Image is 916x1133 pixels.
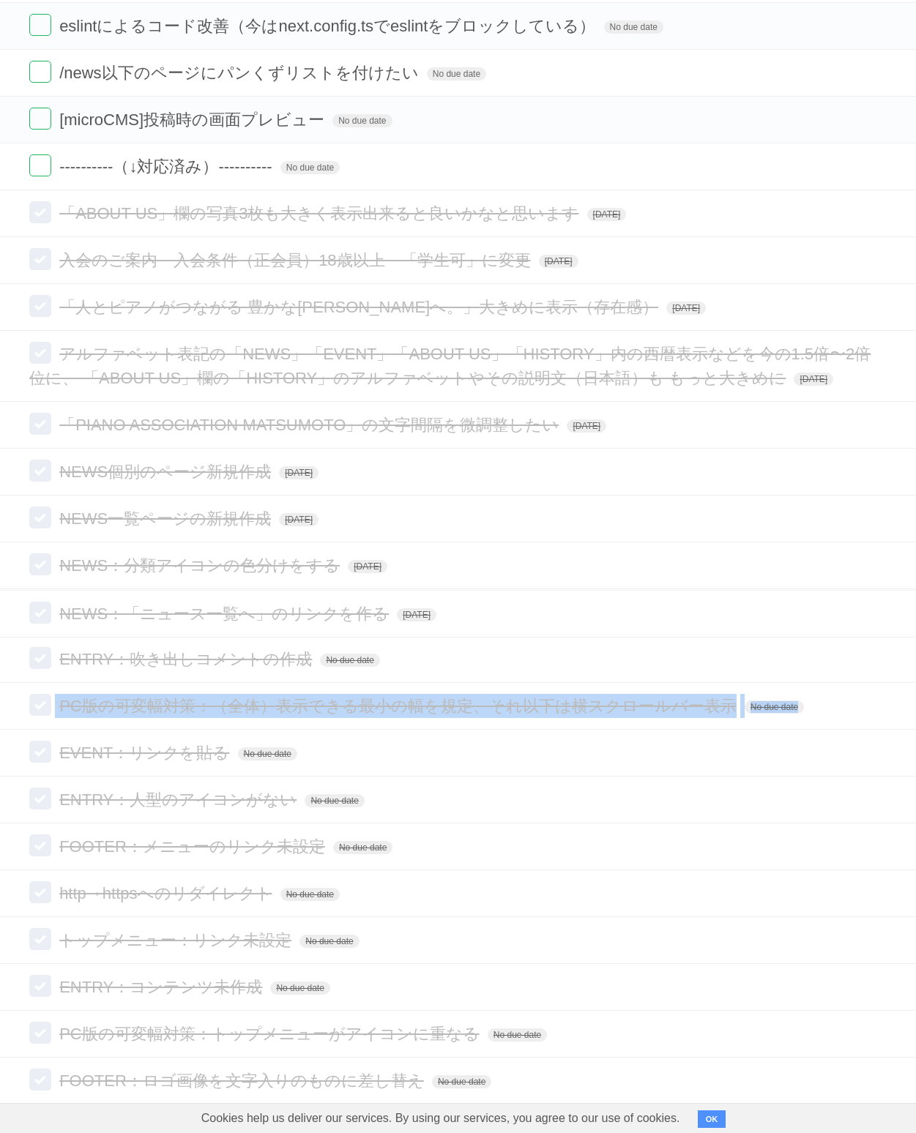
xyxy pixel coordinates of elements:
label: Done [29,741,51,763]
span: [DATE] [279,513,319,526]
span: Cookies help us deliver our services. By using our services, you agree to our use of cookies. [187,1104,695,1133]
span: 「PIANO ASSOCIATION MATSUMOTO」の文字間隔を微調整したい [59,416,562,434]
span: [DATE] [587,208,627,221]
label: Done [29,928,51,950]
span: [DATE] [794,373,833,386]
span: eslintによるコード改善（今はnext.config.tsでeslintをブロックしている） [59,17,599,35]
label: Done [29,460,51,482]
span: No due date [238,747,297,760]
span: PC版の可変幅対策：（全体）表示できる最小の幅を規定、それ以下は横スクロールバー表示 [59,697,740,715]
span: [DATE] [348,560,387,573]
span: NEWS一覧ページの新規作成 [59,509,275,528]
span: [DATE] [539,255,578,268]
label: Done [29,975,51,997]
span: ENTRY：吹き出しコメントの作成 [59,650,316,668]
span: NEWS個別のページ新規作成 [59,463,275,481]
span: NEWS：分類アイコンの色分けをする [59,556,343,575]
label: Done [29,295,51,317]
span: FOOTER：メニューのリンク未設定 [59,837,329,856]
span: No due date [280,161,340,174]
span: No due date [488,1028,547,1042]
span: [DATE] [279,466,319,479]
span: NEWS：「ニュース一覧へ」のリンクを作る [59,605,392,623]
span: [microCMS]投稿時の画面プレビュー [59,111,328,129]
span: PC版の可変幅対策：トップメニューがアイコンに重なる [59,1025,483,1043]
span: No due date [604,20,663,34]
label: Done [29,602,51,624]
span: No due date [299,935,359,948]
label: Done [29,694,51,716]
span: ENTRY：コンテンツ未作成 [59,978,266,996]
span: FOOTER：ロゴ画像を文字入りのものに差し替え [59,1072,428,1090]
label: Done [29,61,51,83]
span: ----------（↓対応済み）---------- [59,157,276,176]
span: No due date [432,1075,491,1088]
label: Done [29,201,51,223]
span: 「人とピアノがつながる 豊かな[PERSON_NAME]へ。」大きめに表示（存在感） [59,298,662,316]
button: OK [698,1110,726,1128]
label: Done [29,506,51,528]
label: Done [29,647,51,669]
label: Done [29,413,51,435]
label: Done [29,881,51,903]
span: [DATE] [567,419,606,433]
span: No due date [280,888,340,901]
label: Done [29,553,51,575]
span: No due date [332,114,392,127]
span: No due date [333,841,392,854]
span: No due date [745,700,804,714]
span: ENTRY：人型のアイコンがない [59,790,300,809]
label: Done [29,248,51,270]
label: Done [29,1069,51,1091]
span: http→httpsへのリダイレクト [59,884,275,902]
label: Done [29,14,51,36]
span: No due date [270,981,329,995]
label: Done [29,154,51,176]
label: Done [29,1022,51,1044]
label: Done [29,834,51,856]
label: Done [29,108,51,130]
span: 入会のご案内 入会条件（正会員）18歳以上 「学生可」に変更 [59,251,534,269]
span: トップメニュー：リンク未設定 [59,931,295,949]
span: EVENT：リンクを貼る [59,744,233,762]
span: [DATE] [397,608,436,621]
span: No due date [427,67,486,81]
label: Done [29,788,51,809]
span: No due date [320,654,379,667]
span: [DATE] [666,302,706,315]
span: No due date [305,794,364,807]
span: /news以下のページにパンくずリストを付けたい [59,64,422,82]
span: 「ABOUT US」欄の写真3枚も大きく表示出来ると良いかなと思います [59,204,582,223]
label: Done [29,342,51,364]
span: アルファベット表記の「NEWS」「EVENT」「ABOUT US」「HISTORY」内の西暦表示などを今の1.5倍〜2倍位に、 「ABOUT US」欄の「HISTORY」のアルファベットやその説... [29,345,871,387]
